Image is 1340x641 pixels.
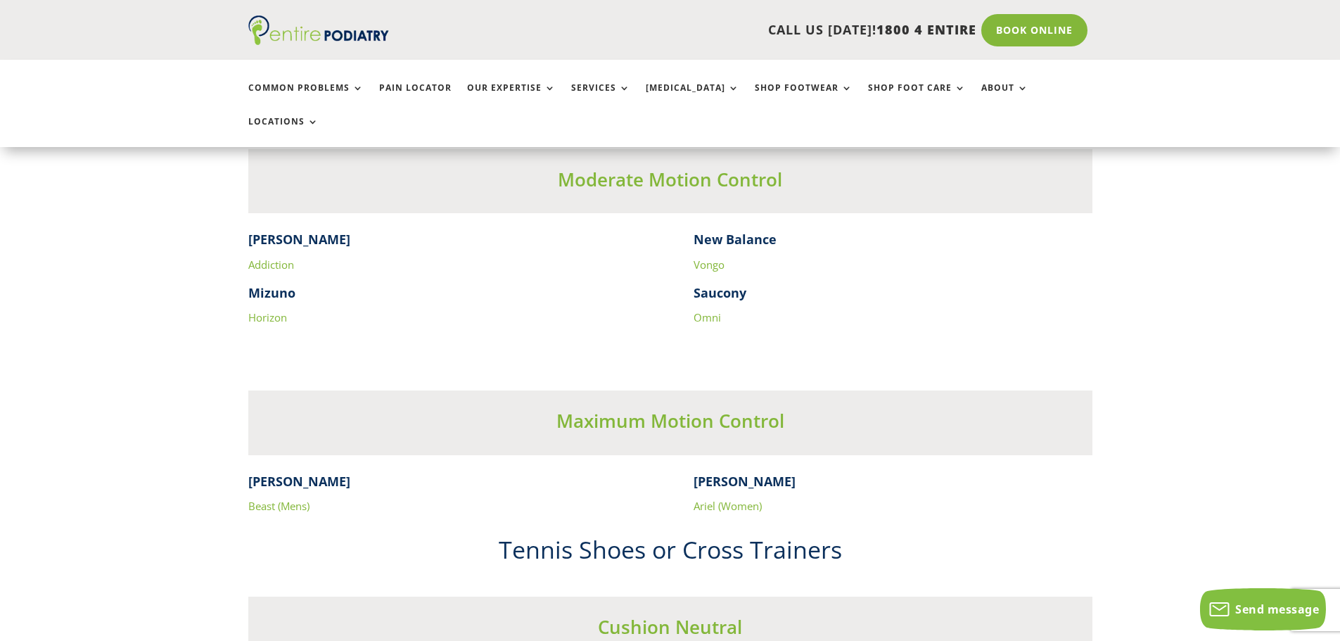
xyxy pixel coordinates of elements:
[248,258,294,272] a: Addiction
[694,258,725,272] a: Vongo
[1200,588,1326,630] button: Send message
[443,21,976,39] p: CALL US [DATE]!
[248,231,647,255] h4: [PERSON_NAME]
[876,21,976,38] span: 1800 4 ENTIRE
[248,533,1092,574] h2: Tennis Shoes or Cross Trainers
[571,83,630,113] a: Services
[248,284,647,309] h4: Mizuno
[1235,602,1319,617] span: Send message
[248,117,319,147] a: Locations
[248,408,1092,440] h3: Maximum Motion Control
[694,284,1092,309] h4: Saucony
[248,310,287,324] a: Horizon
[248,34,389,48] a: Entire Podiatry
[467,83,556,113] a: Our Expertise
[981,83,1028,113] a: About
[694,499,762,513] a: Ariel (Women)
[248,83,364,113] a: Common Problems
[248,15,389,45] img: logo (1)
[248,473,647,497] h4: [PERSON_NAME]
[646,83,739,113] a: [MEDICAL_DATA]
[755,83,853,113] a: Shop Footwear
[981,14,1087,46] a: Book Online
[248,499,310,513] a: Beast (Mens)
[694,473,1092,497] h4: [PERSON_NAME]
[248,167,1092,199] h3: Moderate Motion Control
[694,310,721,324] a: Omni
[379,83,452,113] a: Pain Locator
[868,83,966,113] a: Shop Foot Care
[694,231,1092,255] h4: New Balance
